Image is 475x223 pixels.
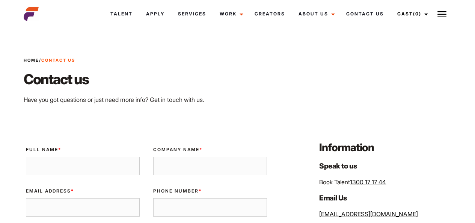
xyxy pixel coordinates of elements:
a: Apply [139,4,171,24]
img: cropped-aefm-brand-fav-22-square.png [24,6,39,21]
h2: Contact us [24,70,342,89]
a: Cast(0) [391,4,433,24]
a: Creators [248,4,292,24]
p: Have you got questions or just need more info? Get in touch with us. [24,95,342,104]
label: Email Address [26,188,140,194]
h4: Speak to us [319,161,451,171]
h4: Email Us [319,193,451,203]
span: / [24,57,75,64]
a: 1300 17 17 44 [350,178,386,186]
p: Book Talent [319,177,451,187]
img: Burger icon [437,10,446,19]
a: [EMAIL_ADDRESS][DOMAIN_NAME] [319,210,418,218]
a: Contact Us [339,4,391,24]
label: Company Name [153,146,267,153]
a: Services [171,4,213,24]
label: Phone Number [153,188,267,194]
h3: Information [319,140,451,155]
a: Talent [104,4,139,24]
a: About Us [292,4,339,24]
span: (0) [413,11,421,17]
strong: Contact Us [41,58,75,63]
label: Full Name [26,146,140,153]
a: Work [213,4,248,24]
a: Home [24,58,39,63]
